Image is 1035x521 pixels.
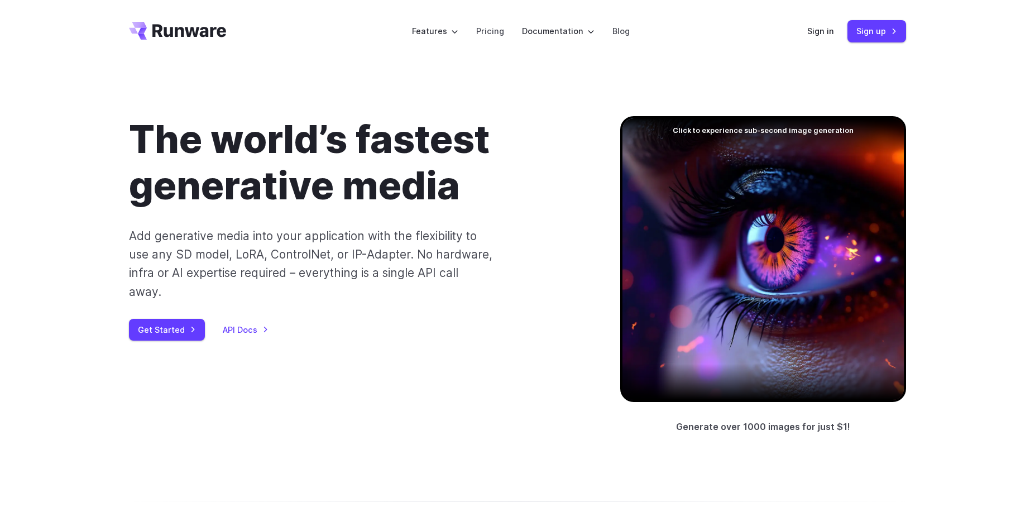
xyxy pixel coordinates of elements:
[476,25,504,37] a: Pricing
[847,20,906,42] a: Sign up
[676,420,850,434] p: Generate over 1000 images for just $1!
[129,227,493,301] p: Add generative media into your application with the flexibility to use any SD model, LoRA, Contro...
[522,25,595,37] label: Documentation
[807,25,834,37] a: Sign in
[129,22,226,40] a: Go to /
[223,323,269,336] a: API Docs
[412,25,458,37] label: Features
[129,319,205,341] a: Get Started
[129,116,584,209] h1: The world’s fastest generative media
[612,25,630,37] a: Blog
